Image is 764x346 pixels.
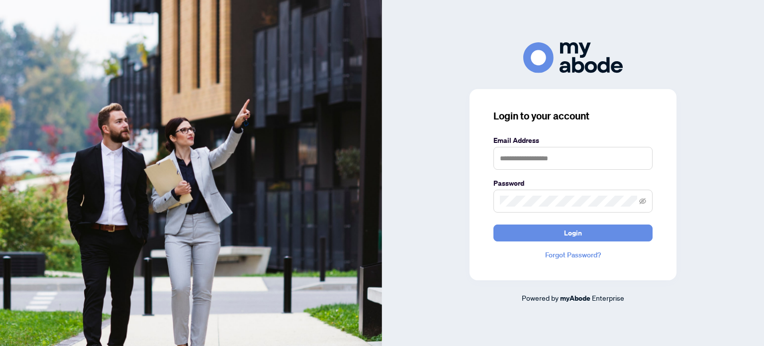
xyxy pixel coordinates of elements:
[522,293,559,302] span: Powered by
[592,293,624,302] span: Enterprise
[523,42,623,73] img: ma-logo
[560,293,590,304] a: myAbode
[493,249,653,260] a: Forgot Password?
[493,109,653,123] h3: Login to your account
[493,135,653,146] label: Email Address
[493,178,653,189] label: Password
[564,225,582,241] span: Login
[493,225,653,241] button: Login
[639,198,646,205] span: eye-invisible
